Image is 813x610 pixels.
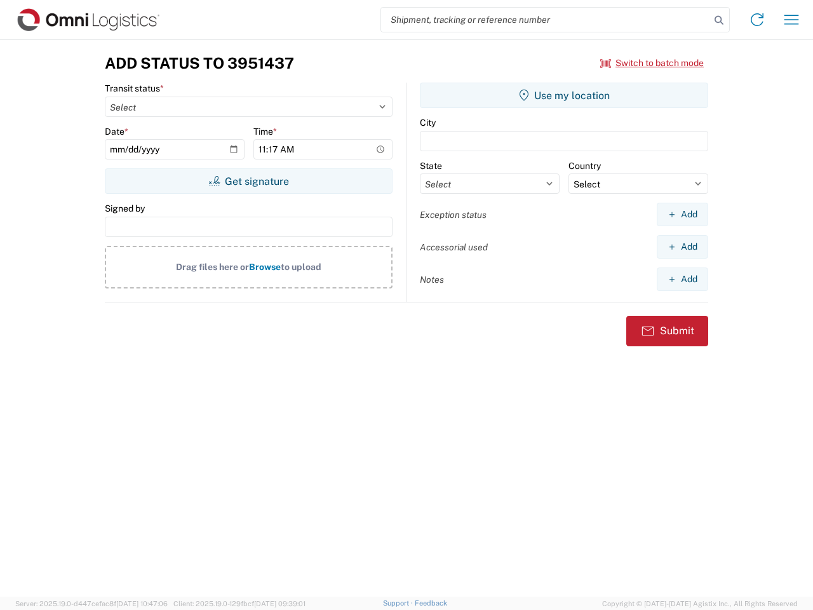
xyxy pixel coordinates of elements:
[249,262,281,272] span: Browse
[173,600,306,607] span: Client: 2025.19.0-129fbcf
[600,53,704,74] button: Switch to batch mode
[383,599,415,607] a: Support
[626,316,708,346] button: Submit
[602,598,798,609] span: Copyright © [DATE]-[DATE] Agistix Inc., All Rights Reserved
[105,203,145,214] label: Signed by
[105,83,164,94] label: Transit status
[568,160,601,172] label: Country
[420,274,444,285] label: Notes
[420,117,436,128] label: City
[415,599,447,607] a: Feedback
[105,54,294,72] h3: Add Status to 3951437
[105,126,128,137] label: Date
[420,160,442,172] label: State
[381,8,710,32] input: Shipment, tracking or reference number
[657,203,708,226] button: Add
[420,83,708,108] button: Use my location
[116,600,168,607] span: [DATE] 10:47:06
[254,600,306,607] span: [DATE] 09:39:01
[657,235,708,259] button: Add
[420,209,487,220] label: Exception status
[15,600,168,607] span: Server: 2025.19.0-d447cefac8f
[105,168,393,194] button: Get signature
[281,262,321,272] span: to upload
[657,268,708,291] button: Add
[420,241,488,253] label: Accessorial used
[176,262,249,272] span: Drag files here or
[253,126,277,137] label: Time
